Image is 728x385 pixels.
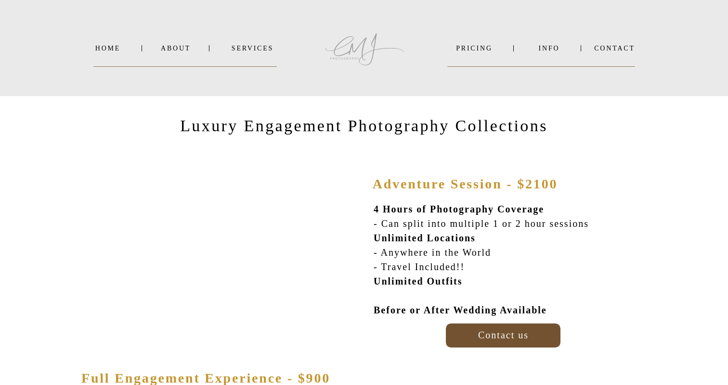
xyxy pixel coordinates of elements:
[373,176,558,191] b: Adventure Session - $2100
[526,45,572,52] a: INFO
[594,45,635,52] a: Contact
[161,45,190,52] a: About
[374,202,618,333] p: - Can split into multiple 1 or 2 hour sessions - Anywhere in the World - Travel Included!!
[93,45,122,52] a: Home
[374,276,547,315] b: Unlimited Outfits Before or After Wedding Available
[167,115,561,139] p: Luxury Engagement Photography Collections
[450,327,557,338] a: Contact us
[374,204,544,214] b: 4 Hours of Photography Coverage
[447,45,501,52] a: PRICING
[228,45,277,52] a: SERVICES
[374,233,476,243] b: Unlimited Locations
